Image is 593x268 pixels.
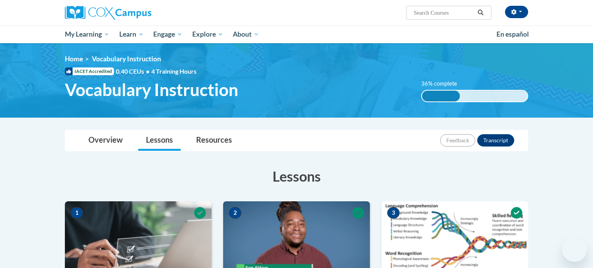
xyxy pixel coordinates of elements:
[422,91,460,101] div: 36% complete
[421,79,466,88] label: 36% complete
[229,207,241,219] span: 2
[65,79,238,100] span: Vocabulary Instruction
[228,25,264,43] a: About
[65,167,528,186] h3: Lessons
[71,207,83,219] span: 1
[491,26,534,42] a: En español
[60,25,114,43] a: My Learning
[192,30,223,39] span: Explore
[92,55,161,63] span: Vocabulary Instruction
[387,207,400,219] span: 3
[413,8,475,17] input: Search Courses
[151,67,197,75] span: 4 Training Hours
[562,237,587,262] iframe: Button to launch messaging window
[153,30,182,39] span: Engage
[440,134,475,147] button: Feedback
[114,25,149,43] a: Learn
[146,67,149,75] span: •
[148,25,187,43] a: Engage
[81,130,130,151] a: Overview
[496,30,529,38] span: En español
[188,130,240,151] a: Resources
[116,67,151,76] span: 0.40 CEUs
[65,6,212,20] a: Cox Campus
[65,55,83,63] a: Home
[138,130,181,151] a: Lessons
[505,6,528,18] button: Account Settings
[477,134,514,147] button: Transcript
[119,30,144,39] span: Learn
[233,30,259,39] span: About
[65,30,109,39] span: My Learning
[65,67,114,75] span: IACET Accredited
[475,8,486,17] button: Search
[187,25,228,43] a: Explore
[65,6,151,20] img: Cox Campus
[53,25,540,43] div: Main menu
